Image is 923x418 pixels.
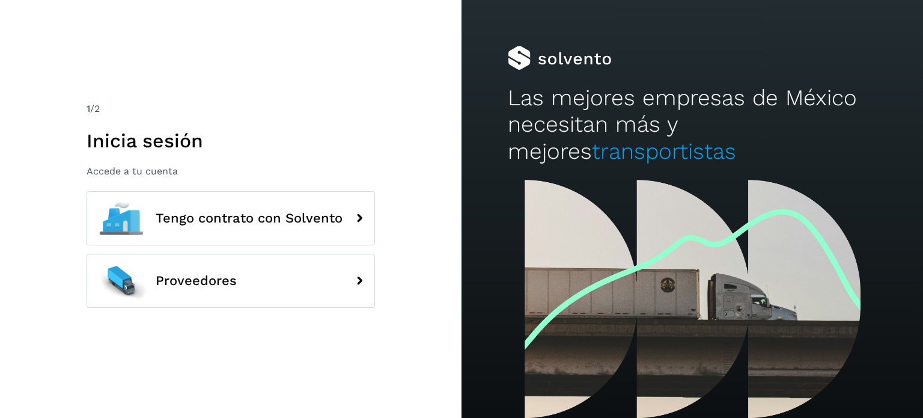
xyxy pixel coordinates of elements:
[87,103,90,114] span: 1
[508,85,877,165] h2: Las mejores empresas de México necesitan más y mejores
[87,102,375,116] div: /2
[87,165,375,177] p: Accede a tu cuenta
[87,254,375,308] button: Proveedores
[156,274,237,288] span: Proveedores
[592,138,736,164] span: transportistas
[87,191,375,245] button: Tengo contrato con Solvento
[87,129,375,152] h1: Inicia sesión
[156,211,343,226] span: Tengo contrato con Solvento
